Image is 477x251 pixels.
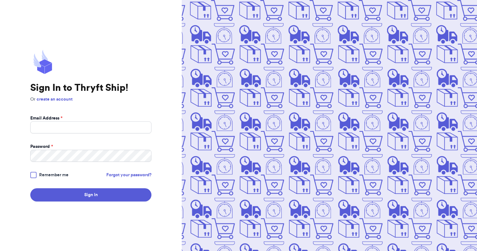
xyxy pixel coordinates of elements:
button: Sign In [30,188,151,201]
label: Email Address [30,115,62,121]
a: create an account [37,97,73,102]
label: Password [30,143,53,150]
span: Remember me [39,172,68,178]
a: Forgot your password? [106,172,151,178]
p: Or [30,96,151,102]
h1: Sign In to Thryft Ship! [30,82,151,94]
